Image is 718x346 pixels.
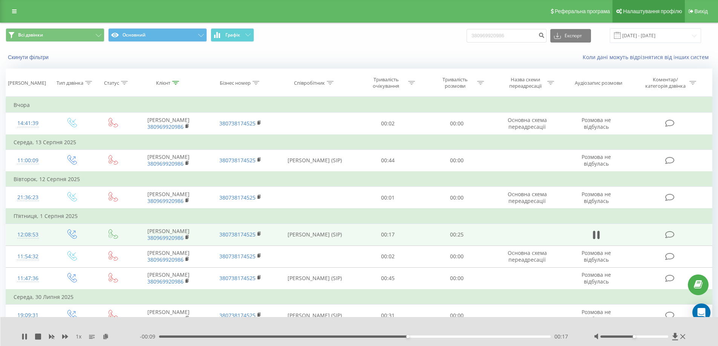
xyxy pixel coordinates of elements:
div: Accessibility label [406,335,409,338]
div: Тривалість очікування [366,76,406,89]
a: 380738174525 [219,194,256,201]
span: Розмова не відбулась [582,271,611,285]
td: Основна схема переадресації [491,113,563,135]
span: Вихід [695,8,708,14]
button: Графік [211,28,254,42]
td: [PERSON_NAME] [133,224,204,245]
button: Скинути фільтри [6,54,52,61]
td: 00:31 [354,305,423,326]
td: [PERSON_NAME] [133,187,204,209]
a: 380969920986 [147,315,184,322]
div: Коментар/категорія дзвінка [643,76,687,89]
div: Тривалість розмови [435,76,475,89]
td: 00:25 [423,224,491,245]
td: 00:00 [423,305,491,326]
td: 00:45 [354,267,423,290]
a: 380738174525 [219,231,256,238]
a: 380969920986 [147,197,184,204]
span: Налаштування профілю [623,8,682,14]
td: [PERSON_NAME] [133,113,204,135]
td: 00:00 [423,245,491,267]
td: [PERSON_NAME] (SIP) [276,267,354,290]
a: 380969920986 [147,160,184,167]
td: П’ятниця, 1 Серпня 2025 [6,209,712,224]
td: Основна схема переадресації [491,187,563,209]
div: Статус [104,80,119,86]
a: 380969920986 [147,256,184,263]
div: Співробітник [294,80,325,86]
div: Accessibility label [633,335,636,338]
td: [PERSON_NAME] [133,245,204,267]
td: 00:00 [423,187,491,209]
div: [PERSON_NAME] [8,80,46,86]
button: Експорт [550,29,591,43]
div: Аудіозапис розмови [575,80,622,86]
span: Розмова не відбулась [582,308,611,322]
span: Розмова не відбулась [582,153,611,167]
a: Коли дані можуть відрізнятися вiд інших систем [583,53,712,61]
div: 19:09:31 [14,308,43,323]
div: 11:00:09 [14,153,43,168]
td: Середа, 13 Серпня 2025 [6,135,712,150]
span: Розмова не відбулась [582,116,611,130]
a: 380738174525 [219,120,256,127]
div: Назва схеми переадресації [505,76,545,89]
td: Основна схема переадресації [491,245,563,267]
a: 380738174525 [219,312,256,319]
a: 380738174525 [219,253,256,260]
span: - 00:09 [140,333,159,340]
td: Вівторок, 12 Серпня 2025 [6,172,712,187]
span: Розмова не відбулась [582,191,611,204]
td: 00:00 [423,149,491,172]
div: 14:41:39 [14,116,43,131]
button: Основний [108,28,207,42]
div: Open Intercom Messenger [692,303,710,322]
td: 00:44 [354,149,423,172]
button: Всі дзвінки [6,28,104,42]
span: Всі дзвінки [18,32,43,38]
td: 00:17 [354,224,423,245]
div: Бізнес номер [220,80,251,86]
div: 11:54:32 [14,249,43,264]
a: 380969920986 [147,278,184,285]
td: [PERSON_NAME] (SIP) [276,149,354,172]
td: [PERSON_NAME] (SIP) [276,224,354,245]
td: [PERSON_NAME] (SIP) [276,305,354,326]
span: Графік [225,32,240,38]
td: Вчора [6,98,712,113]
td: 00:02 [354,113,423,135]
a: 380969920986 [147,234,184,241]
a: 380969920986 [147,123,184,130]
a: 380738174525 [219,157,256,164]
td: [PERSON_NAME] [133,149,204,172]
div: Клієнт [156,80,170,86]
div: 11:47:36 [14,271,43,286]
td: 00:01 [354,187,423,209]
td: [PERSON_NAME] [133,305,204,326]
span: 1 x [76,333,81,340]
span: Розмова не відбулась [582,249,611,263]
span: 00:17 [554,333,568,340]
a: 380738174525 [219,274,256,282]
td: [PERSON_NAME] [133,267,204,290]
div: 21:36:23 [14,190,43,205]
div: 12:08:53 [14,227,43,242]
td: 00:00 [423,113,491,135]
span: Реферальна програма [555,8,610,14]
td: 00:00 [423,267,491,290]
div: Тип дзвінка [57,80,83,86]
td: 00:02 [354,245,423,267]
input: Пошук за номером [467,29,547,43]
td: Середа, 30 Липня 2025 [6,290,712,305]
